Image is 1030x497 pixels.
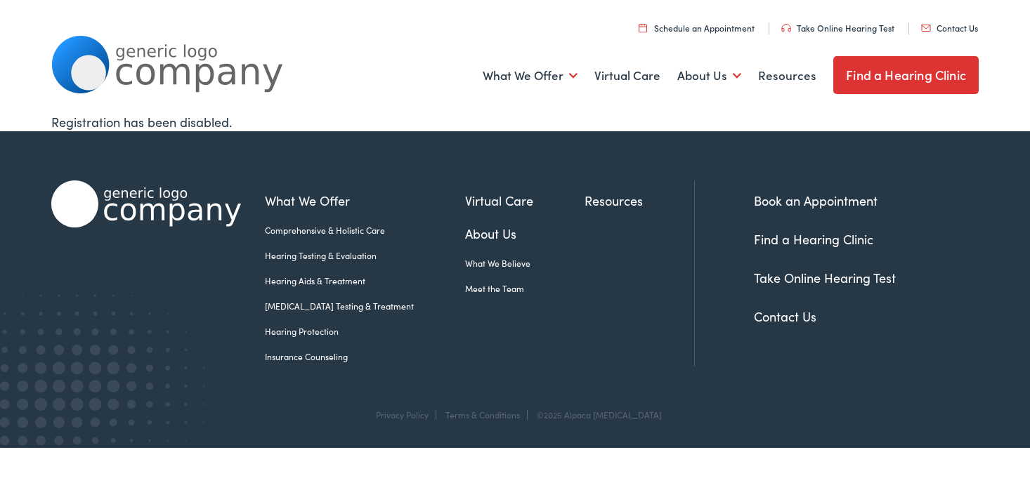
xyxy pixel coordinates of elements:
a: Hearing Testing & Evaluation [265,249,465,262]
a: Find a Hearing Clinic [833,56,979,94]
a: Meet the Team [465,282,585,295]
a: Find a Hearing Clinic [754,230,873,248]
img: Alpaca Audiology [51,180,241,227]
a: Virtual Care [465,191,585,210]
a: Contact Us [921,22,978,34]
div: Registration has been disabled. [51,112,978,131]
a: Contact Us [754,307,816,325]
a: What We Offer [265,191,465,210]
div: ©2025 Alpaca [MEDICAL_DATA] [530,410,662,420]
a: Comprehensive & Holistic Care [265,224,465,237]
img: utility icon [781,24,791,32]
a: What We Offer [483,50,578,102]
a: About Us [465,224,585,243]
a: Insurance Counseling [265,350,465,363]
img: utility icon [921,25,931,32]
a: Resources [758,50,816,102]
img: utility icon [639,23,647,32]
a: [MEDICAL_DATA] Testing & Treatment [265,300,465,312]
a: Virtual Care [594,50,660,102]
a: Take Online Hearing Test [781,22,894,34]
a: What We Believe [465,257,585,270]
a: Hearing Aids & Treatment [265,274,465,287]
a: Privacy Policy [376,409,429,420]
a: Resources [585,191,694,210]
a: Terms & Conditions [445,409,520,420]
a: Hearing Protection [265,325,465,338]
a: Book an Appointment [754,192,878,209]
a: Schedule an Appointment [639,22,755,34]
a: About Us [677,50,741,102]
a: Take Online Hearing Test [754,269,896,286]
